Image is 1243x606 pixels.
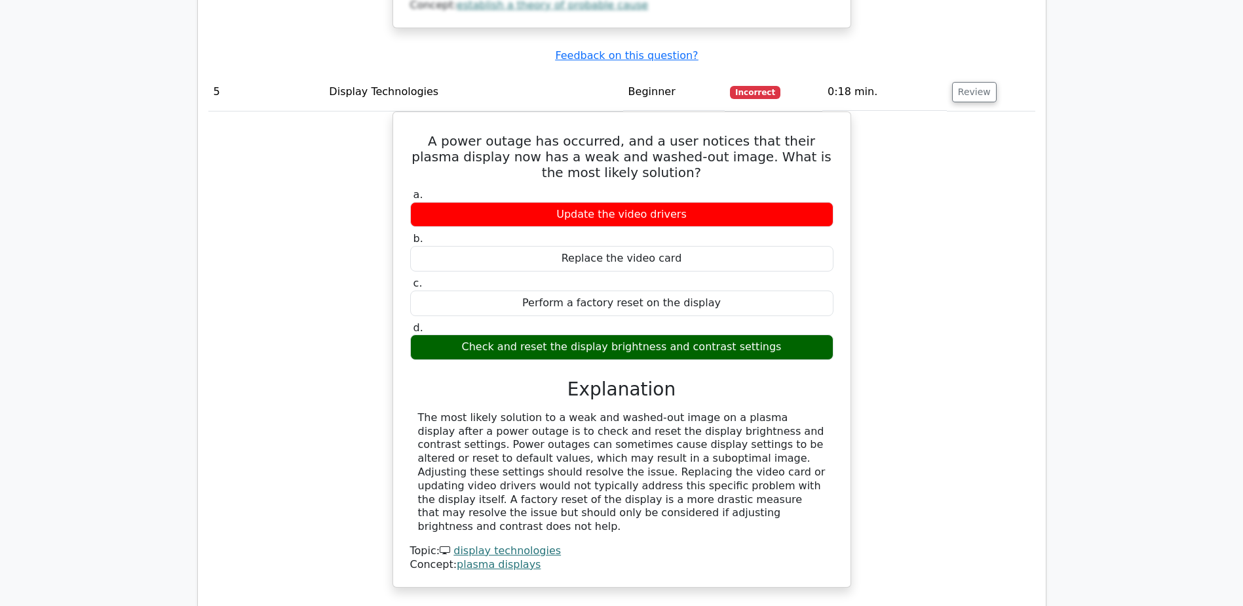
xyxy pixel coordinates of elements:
[952,82,997,102] button: Review
[418,378,826,401] h3: Explanation
[457,558,541,571] a: plasma displays
[208,73,324,111] td: 5
[413,188,423,201] span: a.
[410,544,833,558] div: Topic:
[822,73,947,111] td: 0:18 min.
[409,133,835,180] h5: A power outage has occurred, and a user notices that their plasma display now has a weak and wash...
[410,558,833,572] div: Concept:
[453,544,561,557] a: display technologies
[410,202,833,228] div: Update the video drivers
[555,49,698,62] a: Feedback on this question?
[324,73,622,111] td: Display Technologies
[413,232,423,245] span: b.
[410,334,833,360] div: Check and reset the display brightness and contrast settings
[413,321,423,334] span: d.
[413,277,423,289] span: c.
[418,411,826,534] div: The most likely solution to a weak and washed-out image on a plasma display after a power outage ...
[730,86,780,99] span: Incorrect
[410,246,833,272] div: Replace the video card
[623,73,725,111] td: Beginner
[410,291,833,316] div: Perform a factory reset on the display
